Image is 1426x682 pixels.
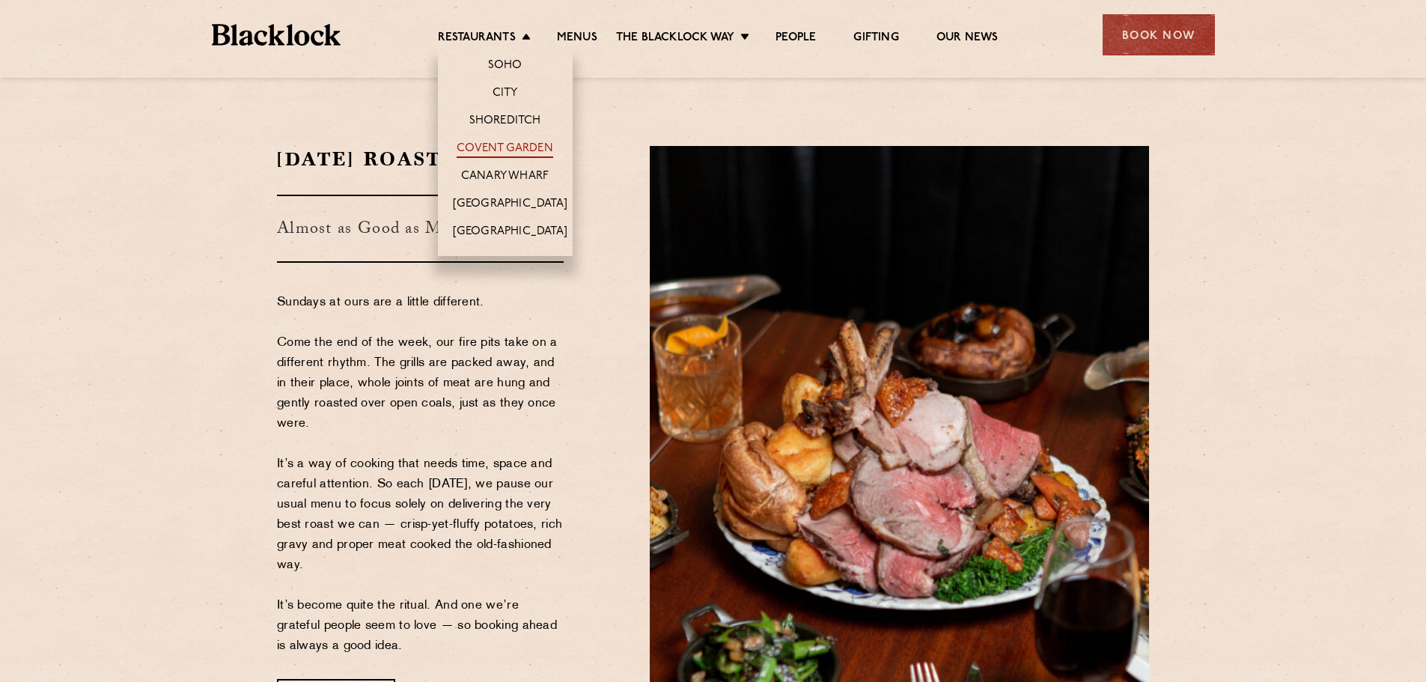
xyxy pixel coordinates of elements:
a: The Blacklock Way [616,31,734,47]
img: BL_Textured_Logo-footer-cropped.svg [212,24,341,46]
p: Sundays at ours are a little different. Come the end of the week, our fire pits take on a differe... [277,293,564,657]
a: [GEOGRAPHIC_DATA] [453,197,567,213]
a: Shoreditch [469,114,541,130]
a: [GEOGRAPHIC_DATA] [453,225,567,241]
div: Book Now [1103,14,1215,55]
a: Gifting [853,31,898,47]
a: People [776,31,816,47]
a: Restaurants [438,31,516,47]
a: Covent Garden [457,141,553,158]
h3: Almost as Good as Mum's [277,195,564,263]
a: Soho [488,58,522,75]
a: Canary Wharf [461,169,549,186]
a: Menus [557,31,597,47]
a: City [493,86,518,103]
a: Our News [936,31,999,47]
h2: [DATE] Roast [277,146,564,172]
